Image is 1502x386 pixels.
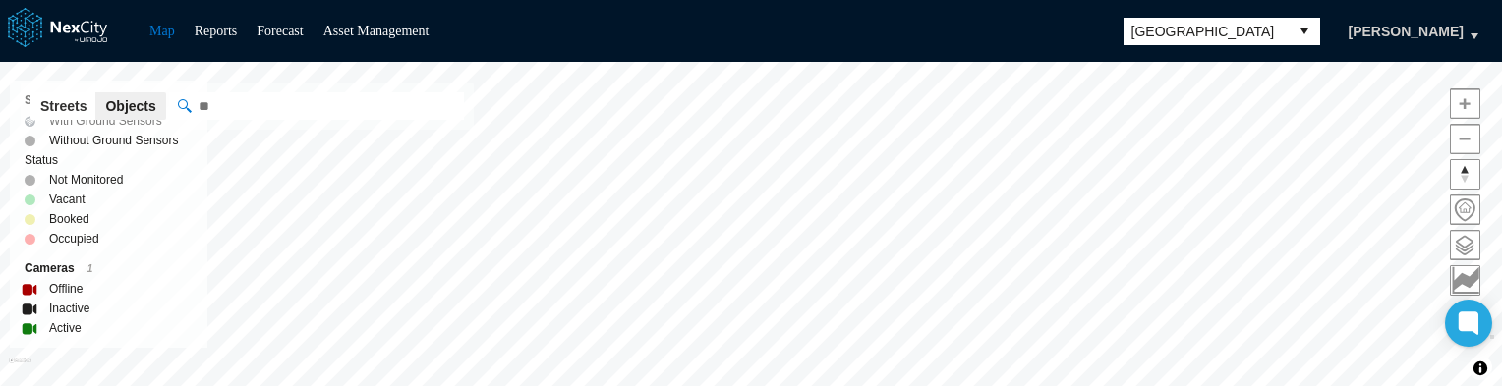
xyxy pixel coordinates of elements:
label: Offline [49,279,83,299]
button: Toggle attribution [1469,357,1492,380]
span: Reset bearing to north [1451,160,1479,189]
button: [PERSON_NAME] [1328,15,1484,48]
a: Asset Management [323,24,430,38]
label: Vacant [49,190,85,209]
label: Inactive [49,299,89,318]
button: Objects [95,92,165,120]
label: Booked [49,209,89,229]
label: Without Ground Sensors [49,131,178,150]
label: Occupied [49,229,99,248]
button: select [1289,18,1320,45]
a: Forecast [257,24,303,38]
div: Status [25,150,193,170]
a: Mapbox homepage [9,358,31,380]
button: Zoom in [1450,88,1480,119]
span: Zoom in [1451,89,1479,118]
a: Reports [195,24,238,38]
span: [PERSON_NAME] [1349,22,1464,41]
div: Cameras [25,258,193,279]
span: Streets [40,96,87,116]
span: [GEOGRAPHIC_DATA] [1131,22,1281,41]
button: Zoom out [1450,124,1480,154]
button: Key metrics [1450,265,1480,296]
label: Active [49,318,82,338]
button: Layers management [1450,230,1480,260]
a: Map [149,24,175,38]
button: Reset bearing to north [1450,159,1480,190]
label: Not Monitored [49,170,123,190]
span: 1 [87,263,93,274]
span: Zoom out [1451,125,1479,153]
button: Streets [30,92,96,120]
span: Toggle attribution [1474,358,1486,379]
span: Objects [105,96,155,116]
button: Home [1450,194,1480,225]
